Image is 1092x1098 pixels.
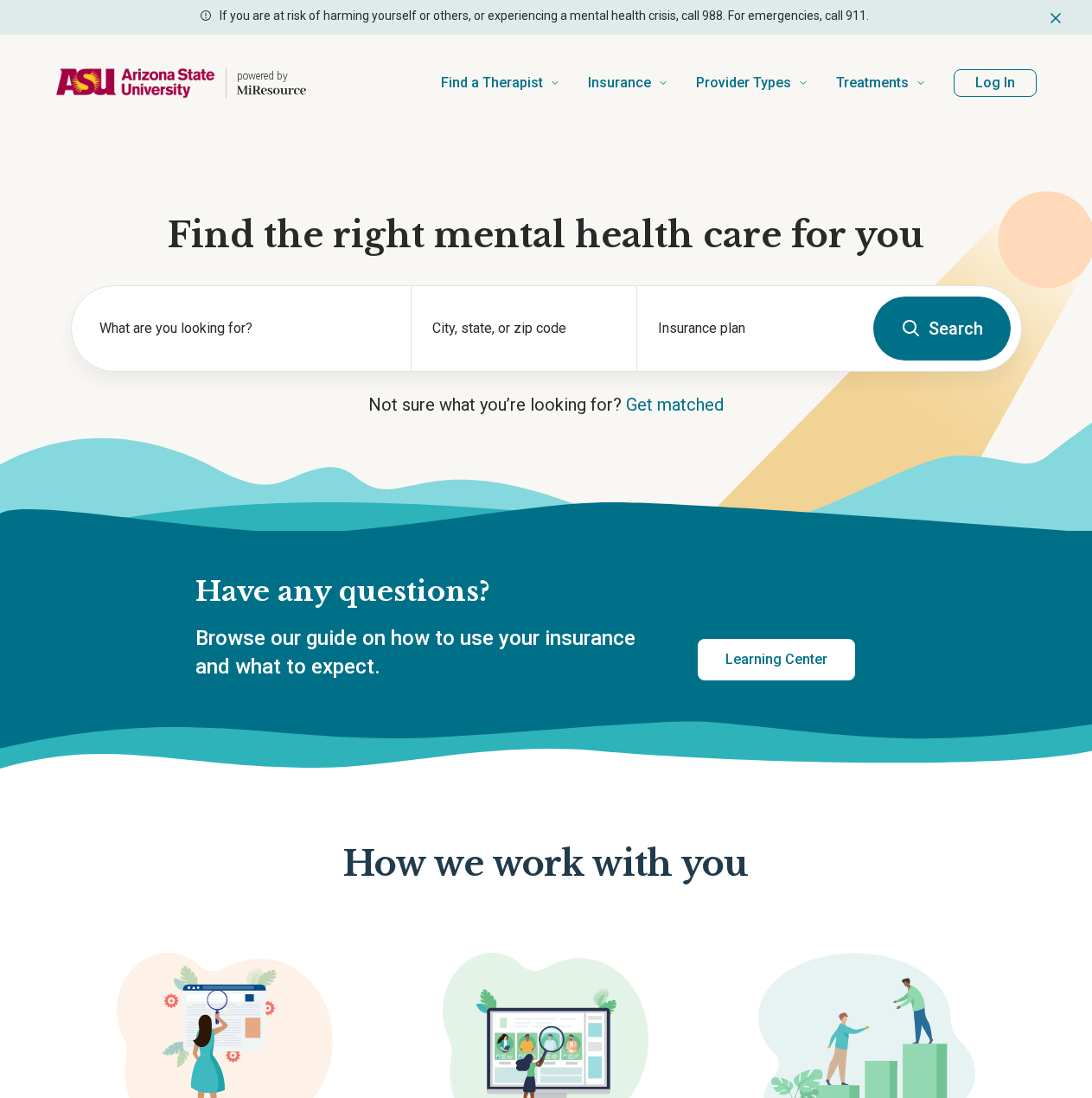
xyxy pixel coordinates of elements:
[698,639,855,680] a: Learning Center
[1047,7,1064,28] button: Dismiss
[343,845,748,884] p: How we work with you
[696,48,808,118] a: Provider Types
[99,318,390,339] label: What are you looking for?
[588,71,651,95] span: Insurance
[696,71,791,95] span: Provider Types
[441,48,560,118] a: Find a Therapist
[71,213,1022,258] h1: Find the right mental health care for you
[626,394,724,415] a: Get matched
[836,71,909,95] span: Treatments
[71,393,1022,417] p: Not sure what you’re looking for?
[873,297,1011,361] button: Search
[220,7,869,25] p: If you are at risk of harming yourself or others, or experiencing a mental health crisis, call 98...
[55,55,306,111] a: Home page
[195,624,656,682] p: Browse our guide on how to use your insurance and what to expect.
[441,71,543,95] span: Find a Therapist
[954,69,1037,97] button: Log In
[588,48,668,118] a: Insurance
[237,69,306,83] p: powered by
[836,48,926,118] a: Treatments
[195,574,855,610] h2: Have any questions?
